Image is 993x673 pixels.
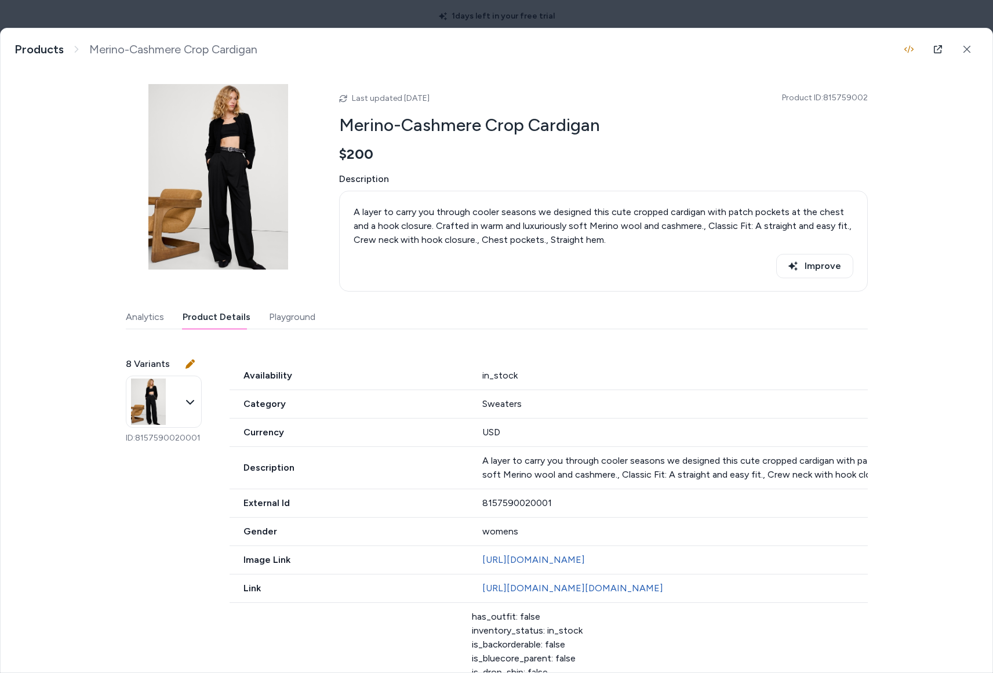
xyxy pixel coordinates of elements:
[14,42,257,57] nav: breadcrumb
[230,581,469,595] span: Link
[482,583,663,594] a: [URL][DOMAIN_NAME][DOMAIN_NAME]
[776,254,853,278] button: Improve
[126,376,202,428] button: Merino-Cashmere Crop Cardigan
[230,461,469,475] span: Description
[183,305,250,329] button: Product Details
[339,172,868,186] span: Description
[230,496,469,510] span: External Id
[782,92,868,104] span: Product ID: 815759002
[126,357,170,371] span: 8 Variants
[230,369,469,383] span: Availability
[125,379,172,425] img: cn60057124.jpg
[339,145,373,163] span: $200
[354,205,853,247] p: A layer to carry you through cooler seasons we designed this cute cropped cardigan with patch poc...
[230,553,469,567] span: Image Link
[126,432,202,444] p: ID: 8157590020001
[126,84,311,270] img: cn60057124.jpg
[230,397,469,411] span: Category
[126,305,164,329] button: Analytics
[339,114,868,136] h2: Merino-Cashmere Crop Cardigan
[482,554,585,565] a: [URL][DOMAIN_NAME]
[230,425,469,439] span: Currency
[89,42,257,57] span: Merino-Cashmere Crop Cardigan
[14,42,64,57] a: Products
[269,305,315,329] button: Playground
[230,525,469,539] span: Gender
[352,93,430,103] span: Last updated [DATE]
